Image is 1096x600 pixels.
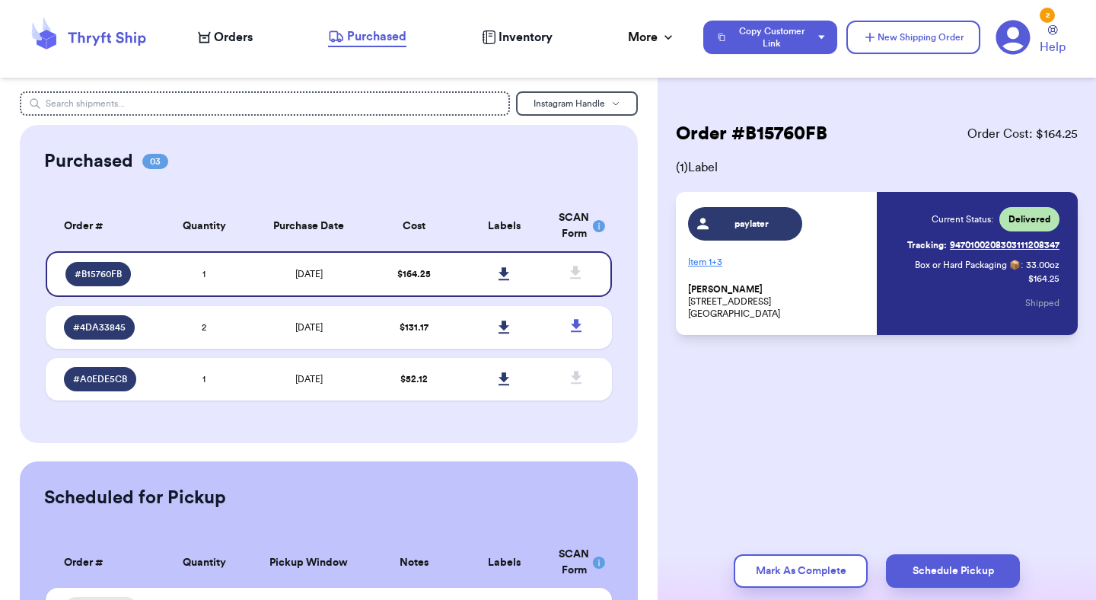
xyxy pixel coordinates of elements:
[932,213,993,225] span: Current Status:
[198,28,253,46] a: Orders
[46,201,159,251] th: Order #
[459,538,550,588] th: Labels
[734,554,868,588] button: Mark As Complete
[712,257,722,266] span: + 3
[328,27,406,47] a: Purchased
[46,538,159,588] th: Order #
[534,99,605,108] span: Instagram Handle
[1028,273,1059,285] p: $ 164.25
[202,270,205,279] span: 1
[1021,259,1023,271] span: :
[516,91,638,116] button: Instagram Handle
[20,91,510,116] input: Search shipments...
[846,21,980,54] button: New Shipping Order
[716,218,789,230] span: paylater
[44,486,226,510] h2: Scheduled for Pickup
[559,210,594,242] div: SCAN Form
[703,21,837,54] button: Copy Customer Link
[886,554,1020,588] button: Schedule Pickup
[1040,38,1066,56] span: Help
[1026,259,1059,271] span: 33.00 oz
[368,201,459,251] th: Cost
[559,547,594,579] div: SCAN Form
[397,270,431,279] span: $ 164.25
[250,201,368,251] th: Purchase Date
[688,284,763,295] span: [PERSON_NAME]
[676,158,1078,177] span: ( 1 ) Label
[295,323,323,332] span: [DATE]
[628,28,676,46] div: More
[400,375,428,384] span: $ 52.12
[347,27,406,46] span: Purchased
[499,28,553,46] span: Inventory
[688,283,868,320] p: [STREET_ADDRESS] [GEOGRAPHIC_DATA]
[202,323,206,332] span: 2
[73,321,126,334] span: # 4DA33845
[915,260,1021,270] span: Box or Hard Packaging 📦
[688,250,868,274] p: Item 1
[73,373,127,385] span: # A0EDE5CB
[967,125,1078,143] span: Order Cost: $ 164.25
[295,375,323,384] span: [DATE]
[1008,213,1050,225] span: Delivered
[159,538,250,588] th: Quantity
[1025,286,1059,320] button: Shipped
[250,538,368,588] th: Pickup Window
[368,538,459,588] th: Notes
[996,20,1031,55] a: 2
[907,239,947,251] span: Tracking:
[459,201,550,251] th: Labels
[676,122,827,146] h2: Order # B15760FB
[44,149,133,174] h2: Purchased
[214,28,253,46] span: Orders
[907,233,1059,257] a: Tracking:9470100208303111208347
[75,268,122,280] span: # B15760FB
[1040,8,1055,23] div: 2
[400,323,429,332] span: $ 131.17
[142,154,168,169] span: 03
[202,375,205,384] span: 1
[482,28,553,46] a: Inventory
[159,201,250,251] th: Quantity
[295,270,323,279] span: [DATE]
[1040,25,1066,56] a: Help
